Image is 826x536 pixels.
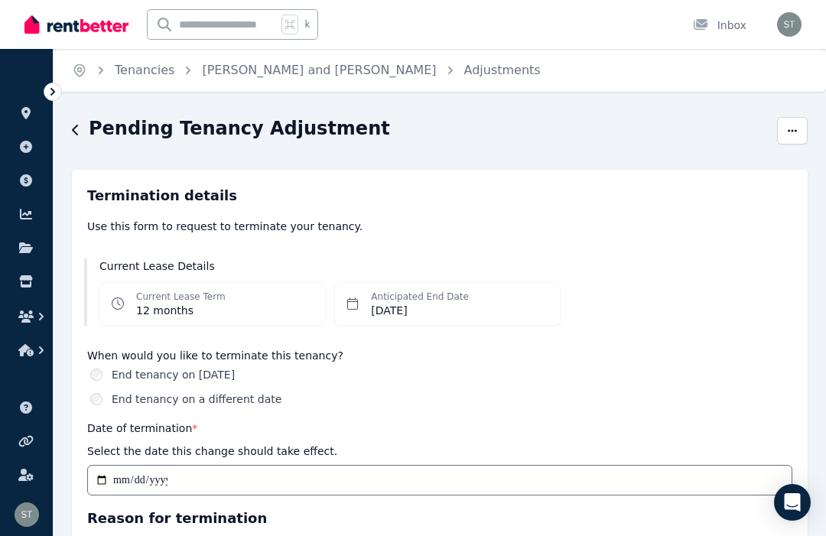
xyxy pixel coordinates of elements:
a: Adjustments [464,63,541,77]
a: Tenancies [115,63,174,77]
span: ORGANISE [12,84,60,95]
h3: Termination details [87,185,792,206]
a: [PERSON_NAME] and [PERSON_NAME] [202,63,436,77]
label: Date of termination [87,422,197,434]
dd: 12 months [136,303,226,318]
label: When would you like to terminate this tenancy? [87,350,792,361]
nav: Breadcrumb [54,49,559,92]
h1: Pending Tenancy Adjustment [89,116,390,141]
p: Select the date this change should take effect. [87,443,337,459]
p: Use this form to request to terminate your tenancy. [87,219,792,234]
img: Sonia Thomson [777,12,802,37]
dt: Current Lease Term [136,291,226,303]
dd: [DATE] [371,303,469,318]
h3: Reason for termination [87,508,792,529]
img: RentBetter [24,13,128,36]
div: Open Intercom Messenger [774,484,811,521]
div: Inbox [693,18,746,33]
dt: Anticipated End Date [371,291,469,303]
img: Sonia Thomson [15,502,39,527]
h3: Current Lease Details [99,258,795,274]
label: End tenancy on a different date [112,391,281,407]
label: End tenancy on [DATE] [112,367,235,382]
span: k [304,18,310,31]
